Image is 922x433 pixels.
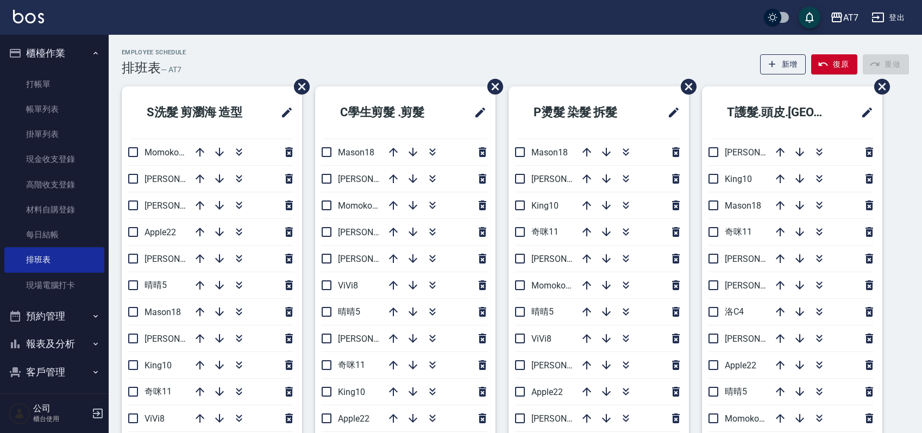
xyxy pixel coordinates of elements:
[338,306,360,317] span: 晴晴5
[4,222,104,247] a: 每日結帳
[145,147,189,158] span: Momoko12
[4,97,104,122] a: 帳單列表
[4,330,104,358] button: 報表及分析
[4,39,104,67] button: 櫃檯作業
[145,413,165,424] span: ViVi8
[4,72,104,97] a: 打帳單
[286,71,311,103] span: 刪除班表
[145,200,215,211] span: [PERSON_NAME]9
[826,7,863,29] button: AT7
[338,334,408,344] span: [PERSON_NAME]6
[130,93,266,132] h2: S洗髮 剪瀏海 造型
[122,60,161,76] h3: 排班表
[338,280,358,291] span: ViVi8
[725,386,747,397] span: 晴晴5
[854,99,874,125] span: 修改班表的標題
[145,254,215,264] span: [PERSON_NAME]2
[867,8,909,28] button: 登出
[145,280,167,290] span: 晴晴5
[4,273,104,298] a: 現場電腦打卡
[725,254,795,264] span: [PERSON_NAME]6
[338,200,382,211] span: Momoko12
[338,254,408,264] span: [PERSON_NAME]2
[760,54,806,74] button: 新增
[531,147,568,158] span: Mason18
[145,307,181,317] span: Mason18
[531,254,601,264] span: [PERSON_NAME]7
[866,71,892,103] span: 刪除班表
[4,172,104,197] a: 高階收支登錄
[725,147,795,158] span: [PERSON_NAME]2
[531,360,601,371] span: [PERSON_NAME]2
[338,227,408,237] span: [PERSON_NAME]7
[338,360,365,370] span: 奇咪11
[711,93,846,132] h2: T護髮.頭皮.[GEOGRAPHIC_DATA]
[4,122,104,147] a: 掛單列表
[811,54,857,74] button: 復原
[4,358,104,386] button: 客戶管理
[843,11,858,24] div: AT7
[145,227,176,237] span: Apple22
[531,280,575,291] span: Momoko12
[725,280,795,291] span: [PERSON_NAME]9
[145,334,215,344] span: [PERSON_NAME]6
[338,174,408,184] span: [PERSON_NAME]9
[145,386,172,397] span: 奇咪11
[531,413,601,424] span: [PERSON_NAME]6
[531,306,554,317] span: 晴晴5
[531,334,551,344] span: ViVi8
[479,71,505,103] span: 刪除班表
[531,200,559,211] span: King10
[338,387,365,397] span: King10
[725,227,752,237] span: 奇咪11
[517,93,647,132] h2: P燙髮 染髮 拆髮
[531,174,601,184] span: [PERSON_NAME]9
[161,64,181,76] h6: — AT7
[531,387,563,397] span: Apple22
[4,147,104,172] a: 現金收支登錄
[725,174,752,184] span: King10
[4,247,104,272] a: 排班表
[661,99,680,125] span: 修改班表的標題
[338,147,374,158] span: Mason18
[338,413,369,424] span: Apple22
[145,360,172,371] span: King10
[467,99,487,125] span: 修改班表的標題
[4,302,104,330] button: 預約管理
[122,49,186,56] h2: Employee Schedule
[799,7,820,28] button: save
[725,306,744,317] span: 洛C4
[33,403,89,414] h5: 公司
[33,414,89,424] p: 櫃台使用
[9,403,30,424] img: Person
[13,10,44,23] img: Logo
[324,93,454,132] h2: C學生剪髮 .剪髮
[725,360,756,371] span: Apple22
[725,413,769,424] span: Momoko12
[4,197,104,222] a: 材料自購登錄
[725,200,761,211] span: Mason18
[725,334,795,344] span: [PERSON_NAME]7
[274,99,293,125] span: 修改班表的標題
[4,386,104,414] button: 員工及薪資
[673,71,698,103] span: 刪除班表
[531,227,559,237] span: 奇咪11
[145,174,215,184] span: [PERSON_NAME]7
